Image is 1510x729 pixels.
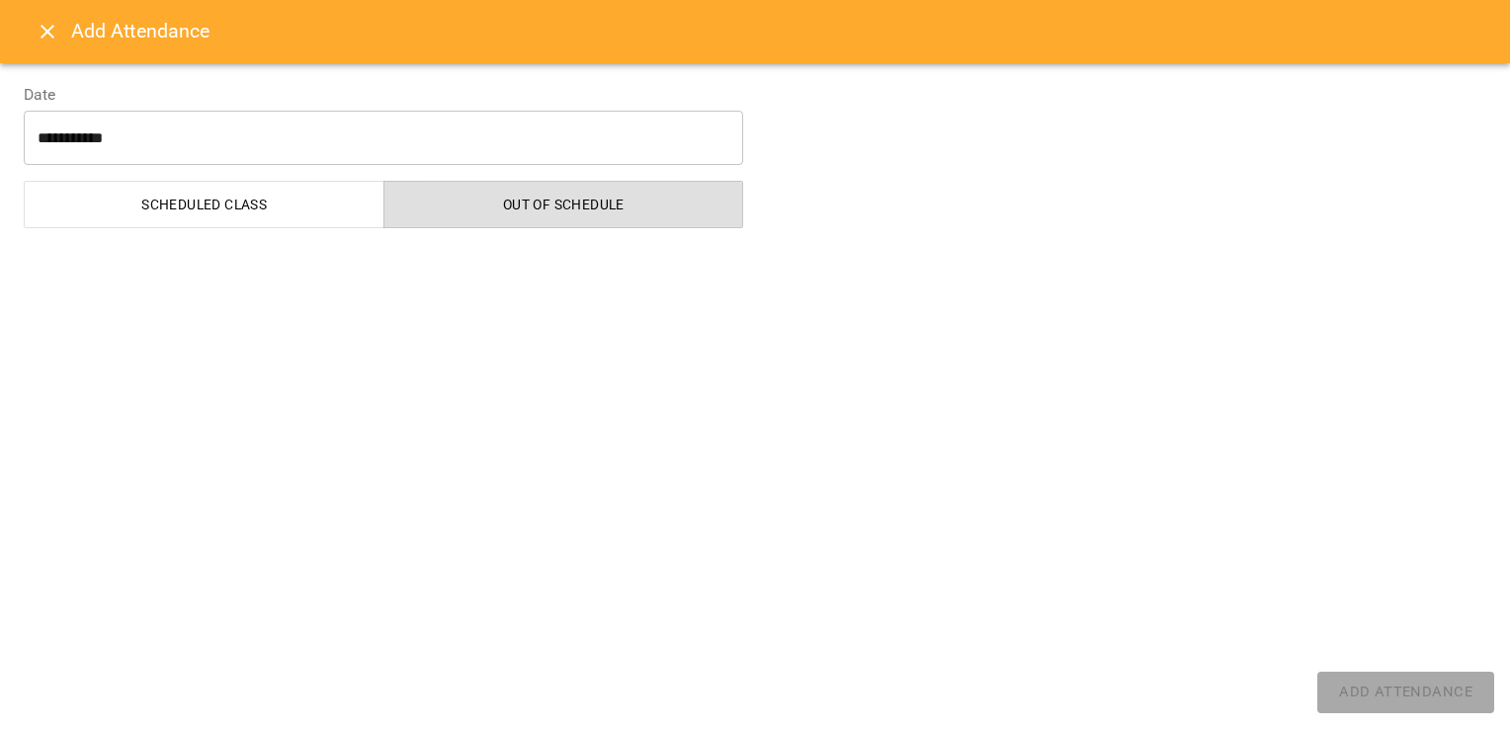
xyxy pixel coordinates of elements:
h6: Add Attendance [71,16,1486,46]
button: Scheduled class [24,181,384,228]
button: Out of Schedule [383,181,744,228]
label: Date [24,87,743,103]
button: Close [24,8,71,55]
span: Scheduled class [37,193,373,216]
span: Out of Schedule [396,193,732,216]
